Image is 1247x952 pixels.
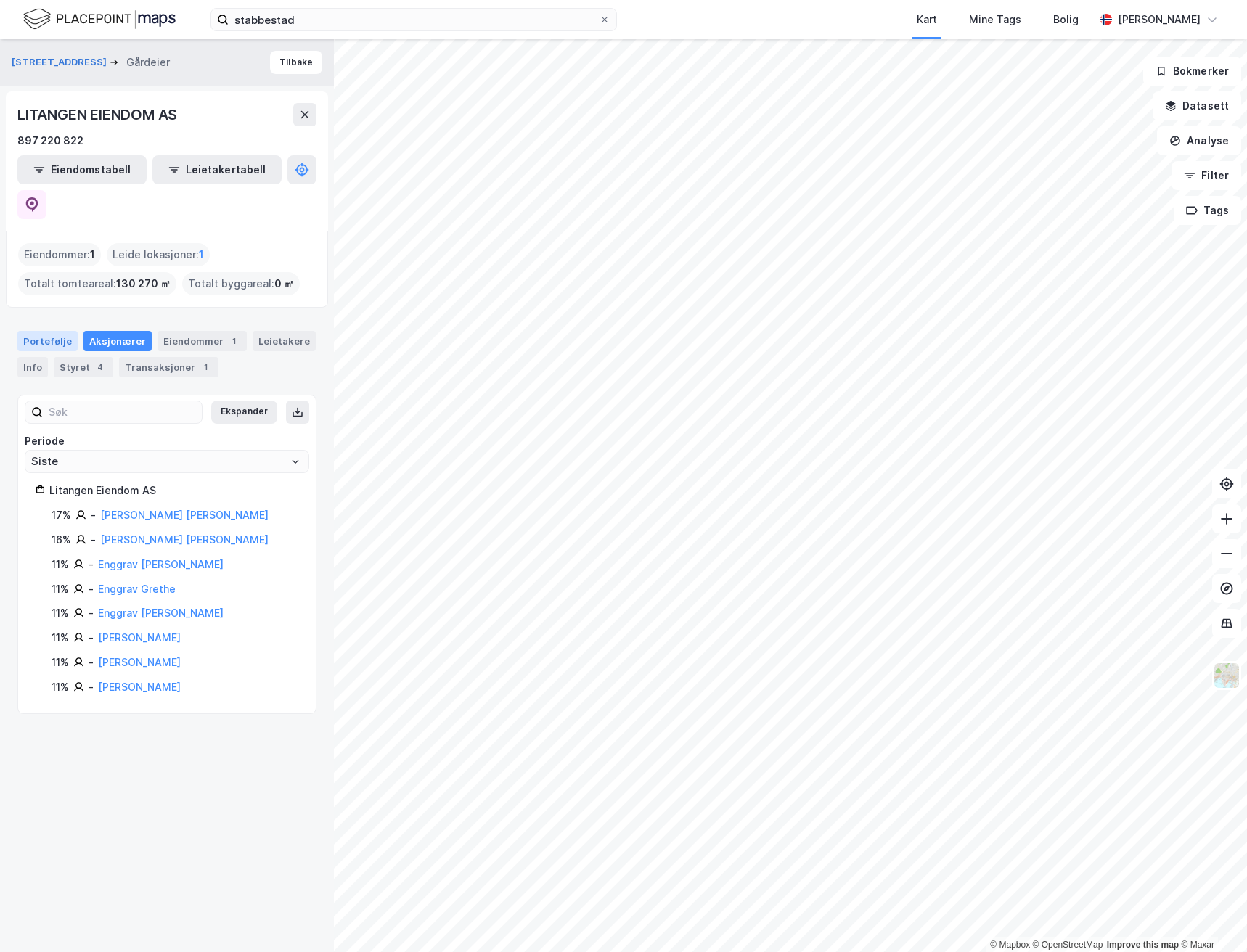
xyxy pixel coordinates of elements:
a: OpenStreetMap [1033,940,1103,950]
span: 1 [90,246,95,263]
div: - [91,506,96,524]
a: Enggrav Grethe [98,583,176,595]
div: Eiendommer : [18,243,101,266]
button: Eiendomstabell [17,155,147,184]
button: Datasett [1153,91,1241,120]
img: logo.f888ab2527a4732fd821a326f86c7f29.svg [23,7,176,32]
div: Aksjonærer [83,331,152,351]
button: Filter [1172,161,1241,190]
button: Analyse [1157,126,1241,155]
div: - [89,654,94,671]
div: Leide lokasjoner : [107,243,210,266]
button: [STREET_ADDRESS] [12,55,110,70]
div: Totalt tomteareal : [18,272,176,295]
span: 0 ㎡ [274,275,294,292]
div: Periode [25,432,309,450]
a: [PERSON_NAME] [PERSON_NAME] [100,533,269,546]
button: Ekspander [211,401,277,424]
a: Improve this map [1107,940,1179,950]
a: Enggrav [PERSON_NAME] [98,607,224,619]
button: Leietakertabell [152,155,282,184]
div: Info [17,357,48,377]
span: 1 [199,246,204,263]
div: - [91,531,96,549]
input: ClearOpen [25,451,308,472]
a: [PERSON_NAME] [98,681,181,693]
div: Portefølje [17,331,78,351]
button: Tilbake [270,51,322,74]
div: Eiendommer [158,331,247,351]
img: Z [1213,662,1240,689]
div: - [89,678,94,696]
div: - [89,580,94,598]
div: 897 220 822 [17,132,83,149]
div: Leietakere [253,331,316,351]
input: Søk på adresse, matrikkel, gårdeiere, leietakere eller personer [229,9,599,30]
div: - [89,629,94,647]
div: 17% [52,506,71,524]
div: 16% [52,531,71,549]
div: 11% [52,604,69,622]
div: Bolig [1053,11,1079,28]
div: 11% [52,629,69,647]
iframe: Chat Widget [1174,882,1247,952]
a: [PERSON_NAME] [PERSON_NAME] [100,509,269,521]
button: Bokmerker [1143,57,1241,86]
div: 11% [52,580,69,598]
div: Gårdeier [126,54,170,71]
div: Totalt byggareal : [182,272,300,295]
a: Enggrav [PERSON_NAME] [98,558,224,570]
div: Litangen Eiendom AS [49,482,298,499]
a: Mapbox [990,940,1030,950]
div: Kontrollprogram for chat [1174,882,1247,952]
a: [PERSON_NAME] [98,631,181,644]
input: Søk [43,401,202,423]
div: - [89,556,94,573]
button: Open [290,456,301,467]
div: [PERSON_NAME] [1118,11,1201,28]
div: Kart [917,11,937,28]
a: [PERSON_NAME] [98,656,181,668]
div: LITANGEN EIENDOM AS [17,103,180,126]
div: Mine Tags [969,11,1021,28]
div: 1 [198,360,213,374]
div: 1 [226,334,241,348]
div: 4 [93,360,107,374]
span: 130 270 ㎡ [116,275,171,292]
div: 11% [52,654,69,671]
div: 11% [52,556,69,573]
div: Transaksjoner [119,357,218,377]
div: Styret [54,357,113,377]
div: 11% [52,678,69,696]
button: Tags [1174,196,1241,225]
div: - [89,604,94,622]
